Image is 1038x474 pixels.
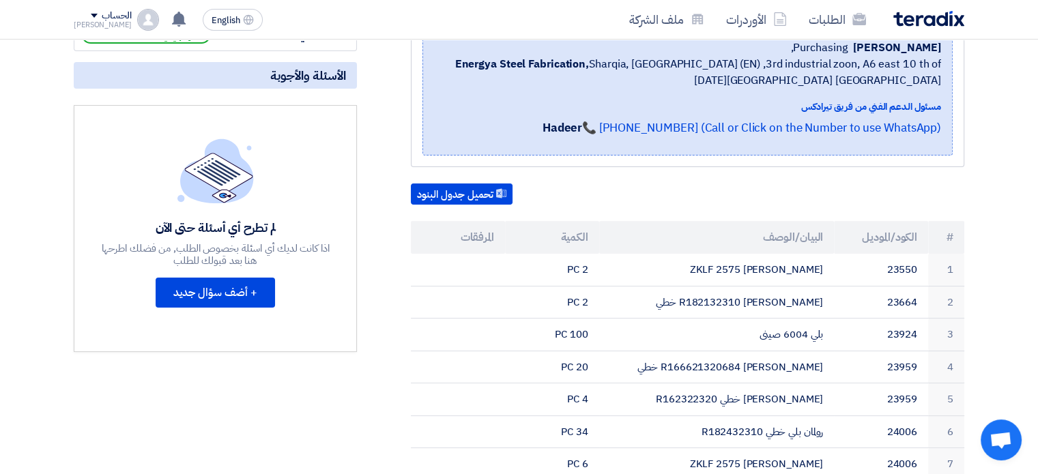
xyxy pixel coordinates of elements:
div: لم تطرح أي أسئلة حتى الآن [100,220,332,235]
td: 23959 [834,351,928,383]
div: [PERSON_NAME] [74,21,132,29]
span: Sharqia, [GEOGRAPHIC_DATA] (EN) ,3rd industrial zoon, A6 east 10 th of [DATE][GEOGRAPHIC_DATA] [G... [434,56,941,89]
td: 4 [928,351,964,383]
td: 6 [928,415,964,448]
td: 1 [928,254,964,286]
th: المرفقات [411,221,505,254]
div: الحساب [102,10,131,22]
th: البيان/الوصف [599,221,835,254]
strong: Hadeer [543,119,582,136]
b: Energya Steel Fabrication, [455,56,589,72]
td: 3 [928,319,964,351]
td: رولمان بلي خطي R182432310 [599,415,835,448]
a: ملف الشركة [618,3,715,35]
td: 20 PC [505,351,599,383]
td: 4 PC [505,383,599,416]
td: 2 [928,286,964,319]
div: مسئول الدعم الفني من فريق تيرادكس [434,100,941,114]
div: اذا كانت لديك أي اسئلة بخصوص الطلب, من فضلك اطرحها هنا بعد قبولك للطلب [100,242,332,267]
th: # [928,221,964,254]
th: الكود/الموديل [834,221,928,254]
span: الأسئلة والأجوبة [270,68,346,83]
td: 23550 [834,254,928,286]
td: [PERSON_NAME] خطي R162322320 [599,383,835,416]
div: Open chat [981,419,1022,460]
a: الطلبات [798,3,877,35]
td: 2 PC [505,286,599,319]
td: بلي 6004 صينى [599,319,835,351]
span: [PERSON_NAME] [853,40,941,56]
td: 24006 [834,415,928,448]
td: R182132310 [PERSON_NAME] خطي [599,286,835,319]
button: English [203,9,263,31]
td: 23924 [834,319,928,351]
td: 34 PC [505,415,599,448]
td: ZKLF 2575 [PERSON_NAME] [599,254,835,286]
td: 23664 [834,286,928,319]
img: Teradix logo [893,11,964,27]
td: 100 PC [505,319,599,351]
td: 2 PC [505,254,599,286]
img: empty_state_list.svg [177,138,254,203]
span: English [212,16,240,25]
button: + أضف سؤال جديد [156,278,275,308]
img: profile_test.png [137,9,159,31]
span: Purchasing, [790,40,848,56]
button: تحميل جدول البنود [411,183,513,205]
td: 23959 [834,383,928,416]
th: الكمية [505,221,599,254]
td: R166621320684 [PERSON_NAME] خطي [599,351,835,383]
td: 5 [928,383,964,416]
a: الأوردرات [715,3,798,35]
a: 📞 [PHONE_NUMBER] (Call or Click on the Number to use WhatsApp) [582,119,941,136]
